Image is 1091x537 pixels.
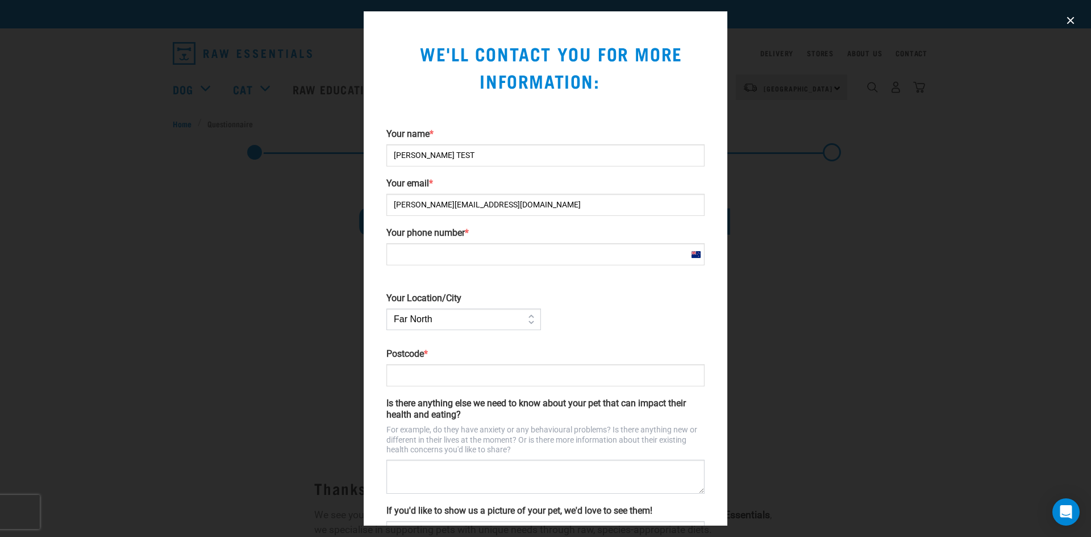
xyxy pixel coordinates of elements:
[386,178,705,189] label: Your email
[386,293,541,304] label: Your Location/City
[386,505,705,517] label: If you'd like to show us a picture of your pet, we'd love to see them!
[386,227,705,239] label: Your phone number
[386,425,705,455] p: For example, do they have anxiety or any behavioural problems? Is there anything new or different...
[386,128,705,140] label: Your name
[687,244,704,265] div: New Zealand: +64
[1061,11,1080,30] button: close
[409,48,682,85] span: We'll contact you for more information:
[386,348,705,360] label: Postcode
[1052,498,1080,526] div: Open Intercom Messenger
[386,398,705,421] label: Is there anything else we need to know about your pet that can impact their health and eating?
